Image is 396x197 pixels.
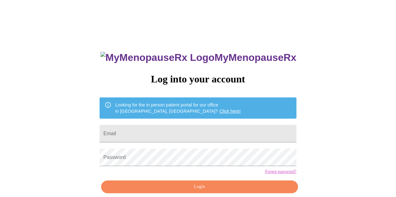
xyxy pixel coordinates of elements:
h3: MyMenopauseRx [100,52,296,63]
a: Forgot password? [265,169,296,174]
h3: Log into your account [100,73,296,85]
div: Looking for the in person patient portal for our office in [GEOGRAPHIC_DATA], [GEOGRAPHIC_DATA]? [115,99,241,117]
span: Login [108,183,291,191]
button: Login [101,180,298,193]
a: Click here! [219,109,241,114]
img: MyMenopauseRx Logo [100,52,214,63]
